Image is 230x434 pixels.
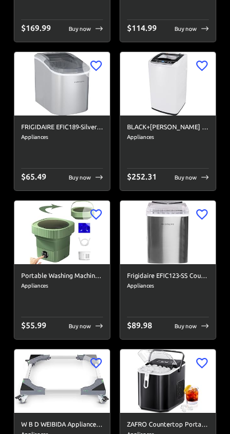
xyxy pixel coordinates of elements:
[21,281,103,290] span: Appliances
[127,23,157,33] span: $ 114.99
[127,321,152,330] span: $ 89.98
[21,23,51,33] span: $ 169.99
[120,52,216,116] img: BLACK+DECKER Small Portable Washer, Washing Machine for Household Use, Portable Washer 0.9 Cu. Ft...
[120,349,216,413] img: ZAFRO Countertop Portablewith Ice Maker Machine Handle, Mackes up to 26LBS/24H, 9 Cubes in 6 mins...
[127,271,209,281] h6: Frigidaire EFIC123-SS Counter Top Maker, Produces 26 pounds Ice per Day, Stainless Steel, Stainless
[127,133,209,142] span: Appliances
[21,271,103,281] h6: Portable Washing Machine, Foldable Mini Washing Machine for Socks, Baby Clothes, Towels, Underwea...
[21,420,103,430] h6: W B D WEIBIDA Appliance Dolly Cart with 4 Locking Twin Wheels Mini Fridge Stand Adjustable Furnit...
[175,322,197,331] p: Buy now
[120,201,216,264] img: Frigidaire EFIC123-SS Counter Top Maker, Produces 26 pounds Ice per Day, Stainless Steel, Stainle...
[69,25,91,33] p: Buy now
[21,321,46,330] span: $ 55.99
[21,122,103,133] h6: FRIGIDAIRE EFIC189-Silver Compact Ice Maker, 26 lb per Day, Silver (Packaging May Vary)
[21,133,103,142] span: Appliances
[175,25,197,33] p: Buy now
[14,201,110,264] img: Portable Washing Machine, Foldable Mini Washing Machine for Socks, Baby Clothes, Towels, Underwea...
[14,52,110,116] img: FRIGIDAIRE EFIC189-Silver Compact Ice Maker, 26 lb per Day, Silver (Packaging May Vary) image
[21,172,46,181] span: $ 65.49
[175,173,197,182] p: Buy now
[14,349,110,413] img: W B D WEIBIDA Appliance Dolly Cart with 4 Locking Twin Wheels Mini Fridge Stand Adjustable Furnit...
[127,281,209,290] span: Appliances
[127,122,209,133] h6: BLACK+[PERSON_NAME] Small Portable Washer, Washing Machine for Household Use, Portable Washer 0.9...
[127,172,157,181] span: $ 252.31
[127,420,209,430] h6: ZAFRO Countertop Portablewith Ice Maker Machine Handle, [PERSON_NAME] up to 26LBS/24H, 9 Cubes in...
[69,173,91,182] p: Buy now
[69,322,91,331] p: Buy now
